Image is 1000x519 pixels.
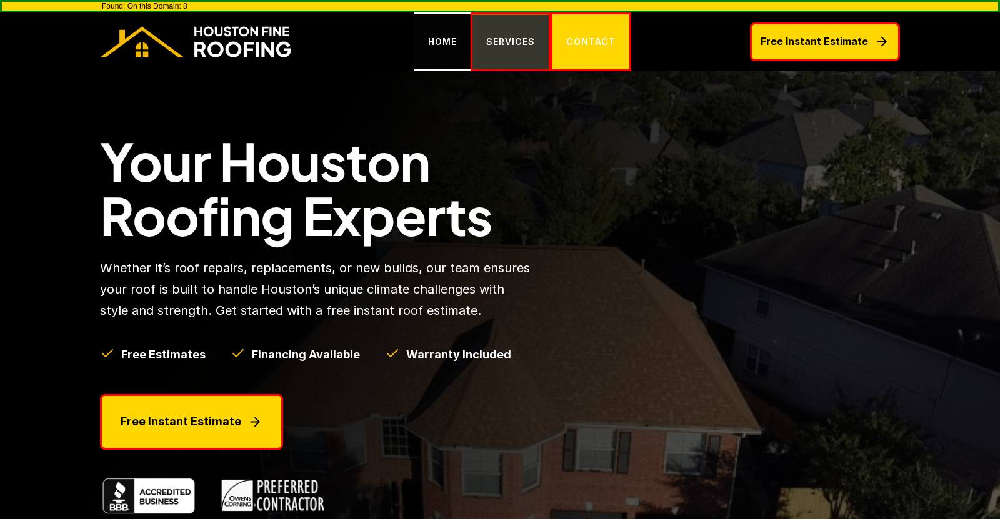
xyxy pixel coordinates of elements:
h5: Warranty Included [406,347,511,362]
p: CONTACT [566,34,616,49]
p: Free Instant Estimate [121,412,241,432]
a: CONTACT [551,12,631,71]
a: Free Instant Estimate [100,394,283,450]
h1: Your Houston Roofing Experts [100,134,604,242]
h5: Financing Available [252,347,360,362]
h5: Free Estimates [121,347,206,362]
a: SERVICES [471,12,551,71]
p: HOME [428,34,457,49]
p: Whether it’s roof repairs, replacements, or new builds, our team ensures your roof is built to ha... [100,257,533,321]
p: Free Instant Estimate [761,33,868,50]
a: Free Instant Estimate [750,22,900,61]
p: SERVICES [486,34,535,49]
a: HOME [414,14,471,69]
